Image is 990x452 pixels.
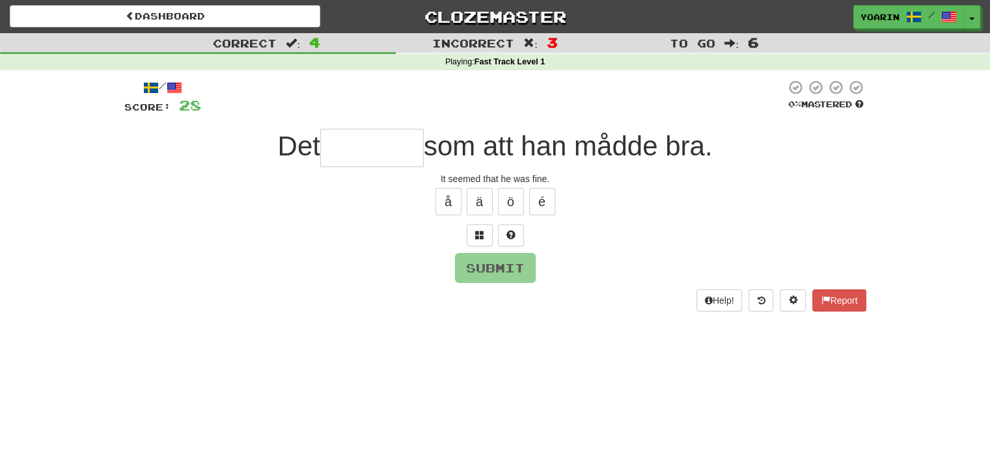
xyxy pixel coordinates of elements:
[670,36,715,49] span: To go
[812,289,866,312] button: Report
[788,99,801,109] span: 0 %
[529,188,555,215] button: é
[124,101,171,113] span: Score:
[455,253,536,283] button: Submit
[124,79,201,96] div: /
[435,188,461,215] button: å
[853,5,964,29] a: YoArin /
[860,11,900,23] span: YoArin
[124,172,866,185] div: It seemed that he was fine.
[696,289,743,312] button: Help!
[498,188,524,215] button: ö
[724,38,739,49] span: :
[432,36,514,49] span: Incorrect
[213,36,277,49] span: Correct
[467,224,493,246] button: Switch sentence to multiple choice alt+p
[523,38,538,49] span: :
[10,5,320,27] a: Dashboard
[424,131,713,161] span: som att han mådde bra.
[547,34,558,50] span: 3
[786,99,866,111] div: Mastered
[286,38,300,49] span: :
[474,57,545,66] strong: Fast Track Level 1
[748,34,759,50] span: 6
[467,188,493,215] button: ä
[749,289,773,312] button: Round history (alt+y)
[278,131,320,161] span: Det
[340,5,650,28] a: Clozemaster
[179,97,201,113] span: 28
[498,224,524,246] button: Single letter hint - you only get 1 per sentence and score half the points! alt+h
[928,10,935,20] span: /
[309,34,320,50] span: 4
